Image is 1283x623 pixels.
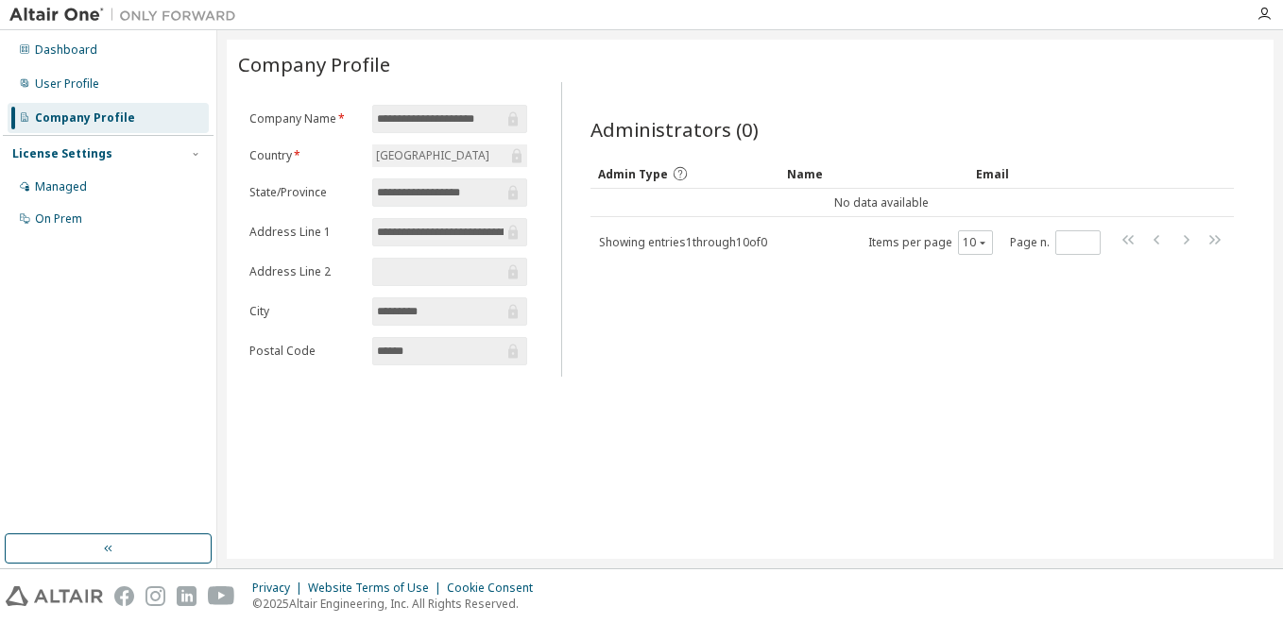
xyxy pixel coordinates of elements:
[35,211,82,227] div: On Prem
[249,148,361,163] label: Country
[249,225,361,240] label: Address Line 1
[208,586,235,606] img: youtube.svg
[249,185,361,200] label: State/Province
[177,586,197,606] img: linkedin.svg
[599,234,767,250] span: Showing entries 1 through 10 of 0
[590,116,759,143] span: Administrators (0)
[372,144,527,167] div: [GEOGRAPHIC_DATA]
[238,51,390,77] span: Company Profile
[249,344,361,359] label: Postal Code
[976,159,1071,189] div: Email
[249,111,361,126] label: Company Name
[1010,230,1101,255] span: Page n.
[6,586,103,606] img: altair_logo.svg
[12,146,112,161] div: License Settings
[598,166,668,182] span: Admin Type
[114,586,134,606] img: facebook.svg
[963,235,988,250] button: 10
[252,596,544,612] p: © 2025 Altair Engineering, Inc. All Rights Reserved.
[35,110,135,126] div: Company Profile
[9,6,246,25] img: Altair One
[373,145,492,166] div: [GEOGRAPHIC_DATA]
[249,304,361,319] label: City
[252,581,308,596] div: Privacy
[787,159,961,189] div: Name
[35,42,97,58] div: Dashboard
[308,581,447,596] div: Website Terms of Use
[590,189,1173,217] td: No data available
[35,76,99,92] div: User Profile
[868,230,993,255] span: Items per page
[35,179,87,194] div: Managed
[145,586,165,606] img: instagram.svg
[249,264,361,279] label: Address Line 2
[447,581,544,596] div: Cookie Consent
